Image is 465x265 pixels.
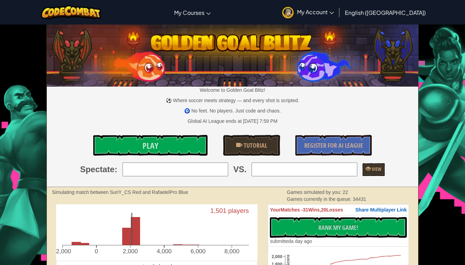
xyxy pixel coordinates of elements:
span: Your [270,207,281,213]
text: 1,501 players [210,207,249,214]
text: 4,000 [157,248,172,255]
p: 🧿 No feet. No players. Just code and chaos. [47,107,418,114]
text: -2,000 [54,248,71,255]
text: 2,000 [272,254,283,259]
div: Global AI League ends at [DATE] 7:59 PM [188,118,277,125]
span: Tutorial [242,141,267,150]
span: Rank My Game! [318,223,358,232]
span: 22 [342,189,348,195]
span: Play [142,140,158,151]
span: Register for AI League [304,141,363,150]
span: Spectate [80,164,115,175]
th: 31 20 [268,205,409,215]
p: Welcome to Golden Goal Blitz! [47,87,418,94]
span: VS. [233,164,247,175]
img: CodeCombat logo [41,5,101,19]
span: Share Multiplayer Link [356,207,407,213]
a: My Account [279,1,337,23]
span: My Courses [174,9,204,16]
p: ⚽ Where soccer meets strategy — and every shot is scripted. [47,97,418,104]
div: a day ago [270,238,312,245]
img: Golden Goal [47,22,418,87]
a: Register for AI League [295,135,372,156]
text: 6,000 [191,248,206,255]
strong: Simulating match between SuriY_CS Red and RafaelelPro Blue [52,189,188,195]
a: English ([GEOGRAPHIC_DATA]) [341,3,429,22]
button: Rank My Game! [270,217,406,238]
a: Tutorial [223,135,280,156]
span: Losses [326,207,343,213]
span: 34431 [353,196,366,202]
span: English ([GEOGRAPHIC_DATA]) [345,9,426,16]
span: submitted [270,238,291,244]
text: 0 [95,248,98,255]
span: My Account [297,8,334,16]
span: Matches - [281,207,303,213]
text: 8,000 [224,248,240,255]
a: My Courses [171,3,214,22]
span: Games simulated by you: [287,189,343,195]
span: : [115,164,117,175]
span: Wins, [308,207,321,213]
img: avatar [282,7,294,18]
span: View [371,166,381,172]
span: Games currently in the queue: [287,196,353,202]
text: 2,000 [123,248,138,255]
